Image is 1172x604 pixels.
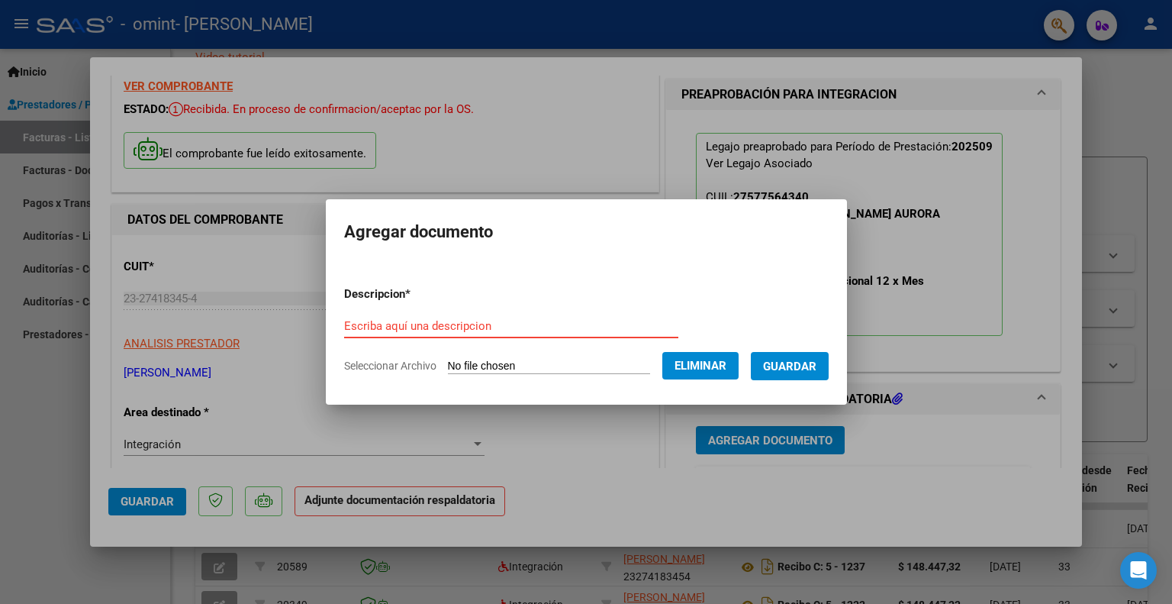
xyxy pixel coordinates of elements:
[344,218,829,247] h2: Agregar documento
[1120,552,1157,589] div: Open Intercom Messenger
[763,360,816,373] span: Guardar
[344,286,490,303] p: Descripcion
[675,359,726,373] span: Eliminar
[344,360,436,372] span: Seleccionar Archivo
[662,352,739,380] button: Eliminar
[751,352,829,380] button: Guardar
